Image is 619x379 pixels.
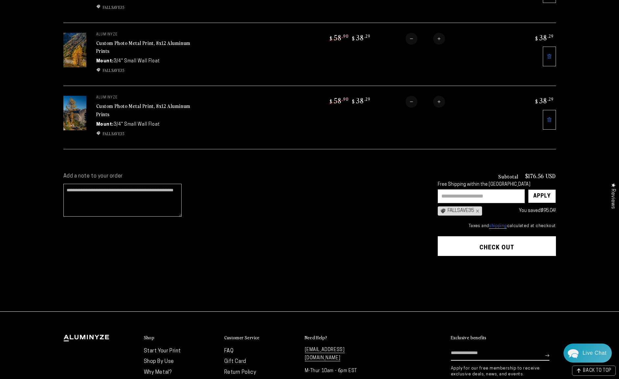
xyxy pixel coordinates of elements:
a: Return Policy [224,370,256,375]
sup: .90 [342,33,349,39]
img: 8"x12" Rectangle White Glossy Aluminyzed Photo [63,96,86,130]
label: Add a note to your order [63,173,425,180]
bdi: 38 [351,33,370,42]
img: 8"x12" Rectangle White Glossy Aluminyzed Photo [63,33,86,67]
h2: Need Help? [305,335,327,341]
bdi: 38 [534,96,554,105]
a: Custom Photo Metal Print, 8x12 Aluminum Prints [96,39,190,55]
ul: Discount [96,131,195,137]
summary: Need Help? [305,335,379,341]
input: Quantity for Custom Photo Metal Print, 8x12 Aluminum Prints [417,33,433,45]
summary: Shop [144,335,218,341]
a: Gift Card [224,359,246,364]
span: $ [330,98,333,105]
span: $ [352,98,355,105]
h2: Exclusive benefits [451,335,487,341]
h2: Customer Service [224,335,260,341]
h3: Subtotal [498,174,519,179]
div: You saved ! [485,207,556,215]
sup: .29 [547,96,554,102]
bdi: 38 [534,33,554,42]
a: Remove 8"x12" Rectangle White Glossy Aluminyzed Photo [543,47,556,66]
a: shipping [489,224,507,229]
div: Contact Us Directly [583,344,607,363]
dt: Mount: [96,58,114,65]
span: $ [535,35,538,42]
sup: .29 [547,33,554,39]
button: Subscribe [545,346,549,366]
a: Shop By Use [144,359,174,364]
h2: Shop [144,335,155,341]
p: $176.56 USD [525,173,556,179]
span: BACK TO TOP [583,368,611,373]
button: Check out [438,236,556,256]
ul: Discount [96,67,195,73]
dd: 3/4" Small Wall Float [114,121,160,128]
sup: .29 [364,96,370,102]
a: Remove 8"x12" Rectangle White Glossy Aluminyzed Photo [543,110,556,130]
div: Click to open Judge.me floating reviews tab [607,178,619,214]
small: Taxes and calculated at checkout [438,223,556,229]
summary: Customer Service [224,335,298,341]
dt: Mount: [96,121,114,128]
div: FALLSAVE35 [438,206,482,216]
p: Apply for our free membership to receive exclusive deals, news, and events. [451,366,556,377]
input: Quantity for Custom Photo Metal Print, 8x12 Aluminum Prints [417,96,433,108]
sup: .90 [342,96,349,102]
bdi: 38 [351,96,370,105]
div: Free Shipping within the [GEOGRAPHIC_DATA] [438,182,556,188]
a: FAQ [224,348,234,354]
p: aluminyze [96,33,195,37]
li: FALLSAVE35 [96,4,195,10]
iframe: PayPal-paypal [438,269,556,286]
p: M-Thur 10am - 6pm EST [305,367,379,375]
summary: Exclusive benefits [451,335,556,341]
span: $ [352,35,355,42]
dd: 3/4" Small Wall Float [114,58,160,65]
sup: .29 [364,33,370,39]
a: Start Your Print [144,348,181,354]
a: [EMAIL_ADDRESS][DOMAIN_NAME] [305,347,345,361]
ul: Discount [96,4,195,10]
li: FALLSAVE35 [96,131,195,137]
span: $ [535,98,538,105]
li: FALLSAVE35 [96,67,195,73]
span: $95.04 [541,208,555,213]
span: $ [330,35,333,42]
div: × [474,208,479,214]
bdi: 58 [329,96,349,105]
a: Custom Photo Metal Print, 8x12 Aluminum Prints [96,102,190,118]
div: Chat widget toggle [564,344,612,363]
p: aluminyze [96,96,195,100]
a: Why Metal? [144,370,172,375]
div: Apply [533,190,551,203]
bdi: 58 [329,33,349,42]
